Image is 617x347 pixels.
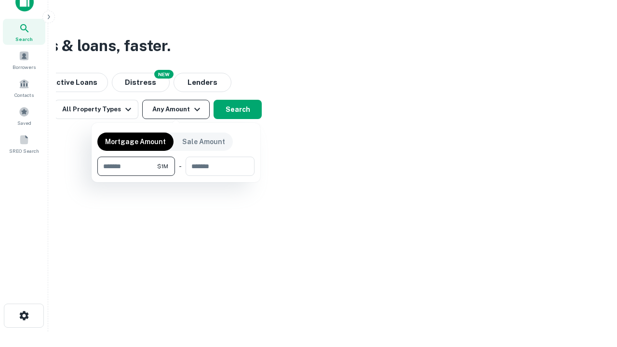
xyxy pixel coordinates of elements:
p: Sale Amount [182,136,225,147]
div: - [179,157,182,176]
iframe: Chat Widget [569,270,617,316]
span: $1M [157,162,168,171]
p: Mortgage Amount [105,136,166,147]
